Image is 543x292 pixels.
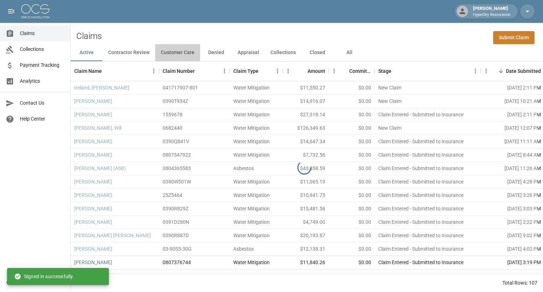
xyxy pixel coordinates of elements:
[20,46,65,53] span: Collections
[391,66,401,76] button: Sort
[496,66,506,76] button: Sort
[195,66,205,76] button: Sort
[470,66,481,76] button: Menu
[481,66,491,76] button: Menu
[375,61,481,81] div: Stage
[233,272,270,279] div: Water Mitigation
[298,66,308,76] button: Sort
[473,12,510,18] p: HyperDry Restoration
[329,269,375,283] div: $0.00
[272,66,283,76] button: Menu
[6,279,64,286] div: © 2025 One Claim Solution
[349,61,371,81] div: Committed Amount
[283,66,293,76] button: Menu
[74,259,112,266] a: [PERSON_NAME]
[20,99,65,107] span: Contact Us
[71,44,103,61] button: Active
[20,30,65,37] span: Claims
[20,77,65,85] span: Analytics
[20,62,65,69] span: Payment Tracking
[74,61,102,81] div: Claim Name
[329,256,375,269] div: $0.00
[148,66,159,76] button: Menu
[283,61,329,81] div: Amount
[21,4,49,18] img: ocs-logo-white-transparent.png
[470,5,513,18] div: [PERSON_NAME]
[155,44,200,61] button: Customer Care
[493,31,535,44] a: Submit Claim
[233,259,270,266] div: Water Mitigation
[102,66,112,76] button: Sort
[502,279,537,286] div: Total Rows: 107
[333,44,365,61] button: All
[232,44,265,61] button: Appraisal
[308,61,325,81] div: Amount
[163,259,191,266] div: 0807376744
[378,259,463,266] div: Claim Entered - Submitted to Insurance
[4,4,18,18] button: open drawer
[230,61,283,81] div: Claim Type
[283,269,329,283] div: $16,735.89
[283,256,329,269] div: $11,840.26
[103,44,155,61] button: Contractor Review
[378,272,463,279] div: Claim Entered - Submitted to Insurance
[233,61,258,81] div: Claim Type
[329,66,339,76] button: Menu
[20,115,65,123] span: Help Center
[506,61,541,81] div: Date Submitted
[378,61,391,81] div: Stage
[258,66,268,76] button: Sort
[302,44,333,61] button: Closed
[14,270,74,283] div: Signed in successfully.
[200,44,232,61] button: Denied
[71,44,543,61] div: dynamic tabs
[219,66,230,76] button: Menu
[159,61,230,81] div: Claim Number
[76,31,102,41] h2: Claims
[71,61,159,81] div: Claim Name
[329,61,375,81] div: Committed Amount
[339,66,349,76] button: Sort
[163,61,195,81] div: Claim Number
[265,44,302,61] button: Collections
[163,272,192,279] div: 03-90S5-30G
